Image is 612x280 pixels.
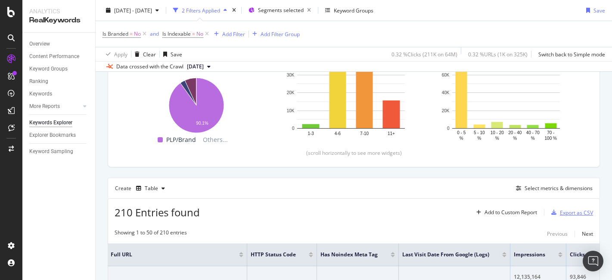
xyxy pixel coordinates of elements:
text: % [495,136,499,141]
text: 60K [442,73,450,77]
div: Explorer Bookmarks [29,131,76,140]
span: No [196,28,203,40]
text: % [513,136,517,141]
span: 210 Entries found [115,205,200,219]
div: 0.32 % Clicks ( 211K on 64M ) [391,50,457,58]
div: 2 Filters Applied [182,6,220,14]
button: Save [583,3,605,17]
span: Others... [199,135,231,145]
button: Add Filter [211,29,245,39]
text: 20 - 40 [508,130,522,135]
text: 40K [442,90,450,95]
div: times [230,6,238,15]
span: Clicks [570,251,585,258]
div: Export as CSV [560,209,593,216]
div: Keyword Sampling [29,147,73,156]
a: Keyword Groups [29,65,89,74]
svg: A chart. [129,73,263,135]
a: Ranking [29,77,89,86]
text: % [531,136,535,141]
text: % [460,136,463,141]
button: and [150,30,159,38]
text: 4-6 [335,131,341,136]
text: 10 - 20 [491,130,504,135]
span: Segments selected [258,6,304,14]
button: 2 Filters Applied [170,3,230,17]
text: 10K [287,108,295,113]
div: Previous [547,230,568,237]
div: Keyword Groups [334,6,373,14]
div: Add Filter Group [261,30,300,37]
div: Open Intercom Messenger [583,251,603,271]
a: More Reports [29,102,81,111]
span: = [192,30,195,37]
div: More Reports [29,102,60,111]
span: 2025 Jul. 31st [187,63,204,71]
text: 20K [442,108,450,113]
div: Switch back to Simple mode [538,50,605,58]
text: 40 - 70 [526,130,540,135]
button: Next [582,229,593,239]
text: 70 - [547,130,554,135]
div: Add Filter [222,30,245,37]
button: Add Filter Group [249,29,300,39]
span: PLP/Brand [166,135,196,145]
button: Apply [103,47,127,61]
text: 100 % [545,136,557,141]
div: Next [582,230,593,237]
div: Table [145,186,158,191]
text: 20K [287,90,295,95]
text: 0 [292,126,295,131]
text: 5 - 10 [474,130,485,135]
span: Full URL [111,251,226,258]
div: 0.32 % URLs ( 1K on 325K ) [468,50,528,58]
svg: A chart. [439,52,573,142]
text: 0 - 5 [457,130,466,135]
a: Keywords [29,89,89,98]
span: No [134,28,141,40]
a: Content Performance [29,52,89,61]
div: Select metrics & dimensions [525,185,593,192]
text: 11+ [388,131,395,136]
div: Content Performance [29,52,79,61]
span: Impressions [514,251,545,258]
button: Select metrics & dimensions [513,183,593,194]
text: 1-3 [308,131,314,136]
text: % [477,136,481,141]
div: Save [593,6,605,14]
span: [DATE] - [DATE] [114,6,152,14]
a: Explorer Bookmarks [29,131,89,140]
span: Is Branded [103,30,128,37]
span: HTTP Status Code [251,251,296,258]
button: Segments selected [245,3,314,17]
div: Ranking [29,77,48,86]
div: Data crossed with the Crawl [116,63,183,71]
div: Analytics [29,7,88,15]
svg: A chart. [284,52,418,142]
text: 0 [447,126,450,131]
text: 30K [287,73,295,77]
div: Apply [114,50,127,58]
div: Save [171,50,182,58]
span: Is Indexable [162,30,191,37]
button: Export as CSV [548,206,593,219]
div: Add to Custom Report [485,210,537,215]
span: = [130,30,133,37]
div: RealKeywords [29,15,88,25]
div: Clear [143,50,156,58]
button: Keyword Groups [322,3,377,17]
button: Previous [547,229,568,239]
button: Table [133,182,168,195]
div: Keywords [29,89,52,98]
div: and [150,30,159,37]
button: [DATE] - [DATE] [103,3,162,17]
button: [DATE] [183,62,214,72]
text: 7-10 [360,131,369,136]
span: Last Visit Date from Google (Logs) [402,251,489,258]
span: Has noindex Meta Tag [320,251,378,258]
div: Keyword Groups [29,65,68,74]
button: Switch back to Simple mode [535,47,605,61]
a: Keyword Sampling [29,147,89,156]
